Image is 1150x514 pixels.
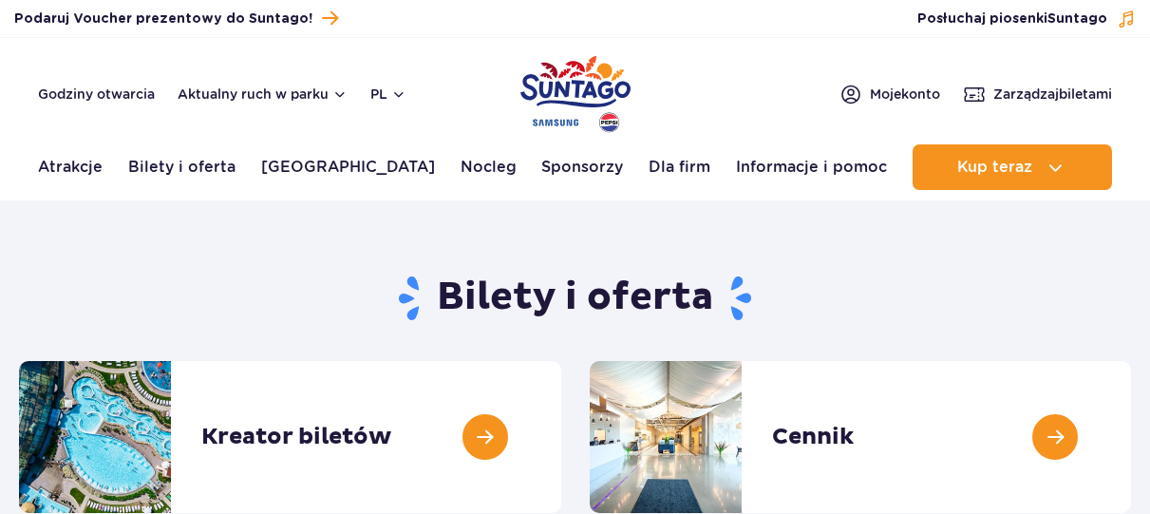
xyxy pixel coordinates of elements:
a: Podaruj Voucher prezentowy do Suntago! [14,6,338,31]
a: Atrakcje [38,144,103,190]
span: Kup teraz [957,159,1032,176]
button: Aktualny ruch w parku [178,86,348,102]
span: Suntago [1047,12,1107,26]
a: Bilety i oferta [128,144,236,190]
button: pl [370,85,406,104]
button: Posłuchaj piosenkiSuntago [917,10,1136,29]
span: Moje konto [870,85,940,104]
a: [GEOGRAPHIC_DATA] [261,144,435,190]
span: Podaruj Voucher prezentowy do Suntago! [14,10,312,29]
a: Godziny otwarcia [38,85,155,104]
button: Kup teraz [913,144,1112,190]
a: Sponsorzy [541,144,623,190]
span: Zarządzaj biletami [993,85,1112,104]
a: Mojekonto [839,83,940,105]
a: Dla firm [649,144,710,190]
a: Informacje i pomoc [736,144,887,190]
a: Park of Poland [520,48,631,135]
h1: Bilety i oferta [19,274,1131,323]
a: Nocleg [461,144,517,190]
a: Zarządzajbiletami [963,83,1112,105]
span: Posłuchaj piosenki [917,10,1107,29]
